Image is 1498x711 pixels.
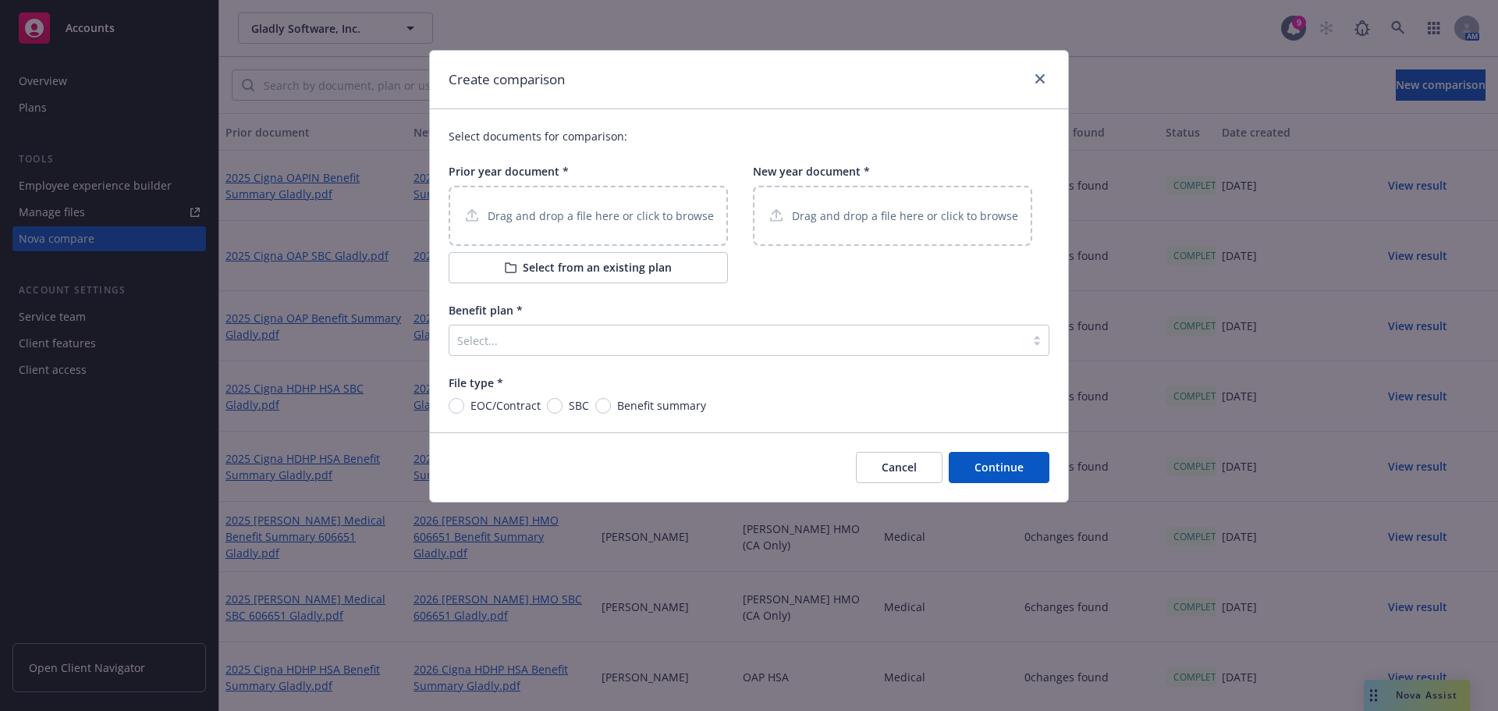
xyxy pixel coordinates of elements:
span: Benefit plan * [449,303,523,318]
span: New year document * [753,164,870,179]
span: SBC [569,397,589,414]
span: Benefit summary [617,397,706,414]
button: Cancel [856,452,942,483]
button: Continue [949,452,1049,483]
input: SBC [547,398,563,414]
div: Drag and drop a file here or click to browse [449,186,728,246]
span: EOC/Contract [470,397,541,414]
h1: Create comparison [449,69,565,90]
input: EOC/Contract [449,398,464,414]
span: Prior year document * [449,164,569,179]
p: Select documents for comparison: [449,128,1049,144]
a: close [1031,69,1049,88]
input: Benefit summary [595,398,611,414]
p: Drag and drop a file here or click to browse [792,208,1018,224]
div: Drag and drop a file here or click to browse [753,186,1032,246]
button: Select from an existing plan [449,252,728,283]
span: File type * [449,375,503,390]
p: Drag and drop a file here or click to browse [488,208,714,224]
